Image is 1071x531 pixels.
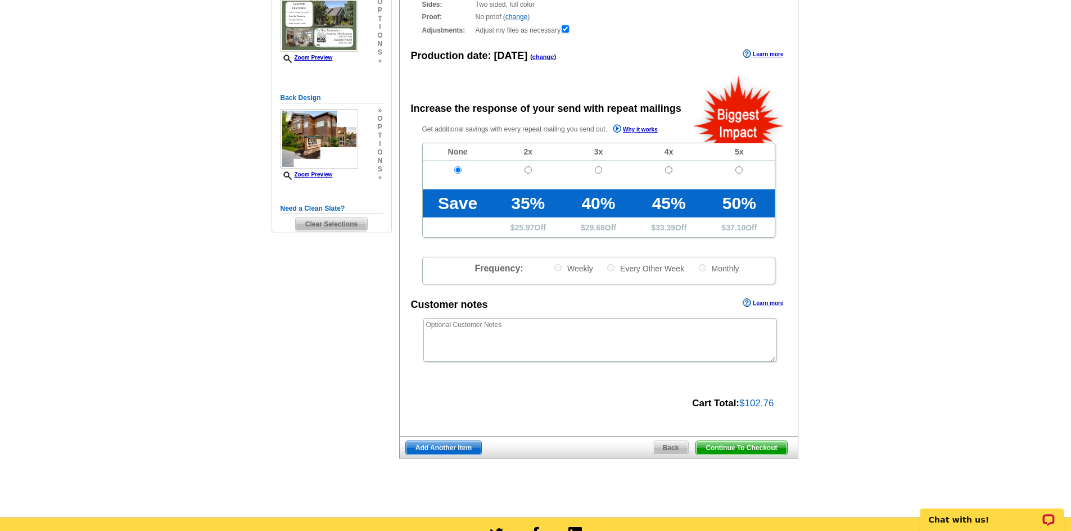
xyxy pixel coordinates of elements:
label: Monthly [698,263,739,274]
div: Increase the response of your send with repeat mailings [411,101,681,116]
span: o [377,115,382,123]
a: Add Another Item [405,441,482,455]
a: change [505,13,527,21]
span: » [377,174,382,182]
strong: Proof: [422,12,472,22]
span: i [377,140,382,148]
h5: Back Design [281,93,383,103]
div: Adjust my files as necessary [422,24,775,35]
a: change [532,53,554,60]
a: Back [653,441,689,455]
span: i [377,23,382,31]
span: » [377,106,382,115]
h5: Need a Clean Slate? [281,203,383,214]
iframe: LiveChat chat widget [913,496,1071,531]
div: No proof ( ) [422,12,775,22]
input: Every Other Week [607,264,614,271]
span: p [377,123,382,131]
img: biggestImpact.png [693,74,785,143]
span: o [377,148,382,157]
span: o [377,31,382,40]
a: Learn more [743,49,783,58]
td: 45% [634,189,704,217]
span: Continue To Checkout [696,441,787,455]
td: Save [423,189,493,217]
span: Clear Selections [296,217,367,231]
strong: Adjustments: [422,25,472,35]
span: 25.97 [515,223,535,232]
span: 37.10 [726,223,745,232]
td: None [423,143,493,161]
td: 4x [634,143,704,161]
span: n [377,40,382,48]
a: Learn more [743,298,783,307]
span: ( ) [530,53,556,60]
img: small-thumb.jpg [281,109,358,169]
label: Weekly [553,263,593,274]
input: Monthly [699,264,706,271]
div: Customer notes [411,297,488,312]
td: $ Off [704,217,774,237]
td: 40% [563,189,634,217]
span: » [377,57,382,65]
span: t [377,15,382,23]
td: 5x [704,143,774,161]
td: 50% [704,189,774,217]
td: 35% [493,189,563,217]
span: Back [653,441,689,455]
a: Why it works [613,124,658,136]
span: p [377,6,382,15]
label: Every Other Week [606,263,684,274]
td: 2x [493,143,563,161]
span: 33.39 [656,223,675,232]
span: Frequency: [475,264,523,273]
span: $102.76 [739,398,774,409]
span: s [377,165,382,174]
input: Weekly [554,264,562,271]
td: $ Off [563,217,634,237]
div: Production date: [411,48,557,63]
td: $ Off [493,217,563,237]
span: t [377,131,382,140]
a: Zoom Preview [281,55,333,61]
span: 29.68 [585,223,605,232]
span: n [377,157,382,165]
span: Add Another Item [406,441,481,455]
a: Zoom Preview [281,171,333,178]
span: [DATE] [494,50,528,61]
td: 3x [563,143,634,161]
p: Get additional savings with every repeat mailing you send out. [422,123,682,136]
strong: Cart Total: [692,398,739,409]
td: $ Off [634,217,704,237]
span: s [377,48,382,57]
